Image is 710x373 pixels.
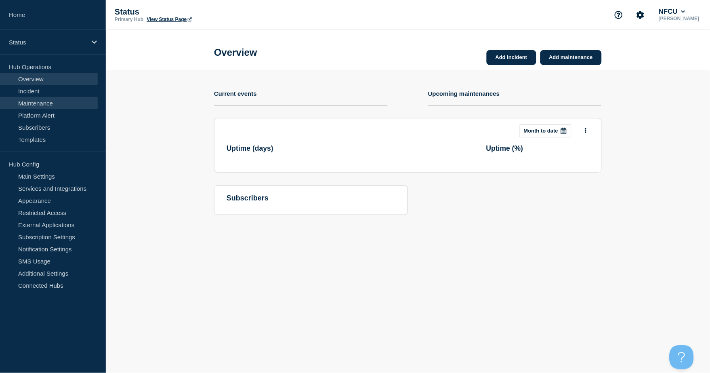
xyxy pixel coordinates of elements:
h3: Uptime ( days ) [227,144,330,153]
a: Add maintenance [540,50,602,65]
p: [PERSON_NAME] [657,16,701,21]
p: Month to date [524,128,558,134]
h3: Uptime ( % ) [486,144,589,153]
a: View Status Page [147,17,191,22]
button: Month to date [519,124,571,137]
button: NFCU [657,8,687,16]
iframe: Help Scout Beacon - Open [670,345,694,369]
p: Status [115,7,276,17]
button: Account settings [632,6,649,23]
h1: Overview [214,47,257,58]
h4: Current events [214,90,257,97]
p: Primary Hub [115,17,143,22]
button: Support [610,6,627,23]
a: Add incident [487,50,536,65]
h4: Upcoming maintenances [428,90,500,97]
p: Status [9,39,86,46]
h4: subscribers [227,194,395,202]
